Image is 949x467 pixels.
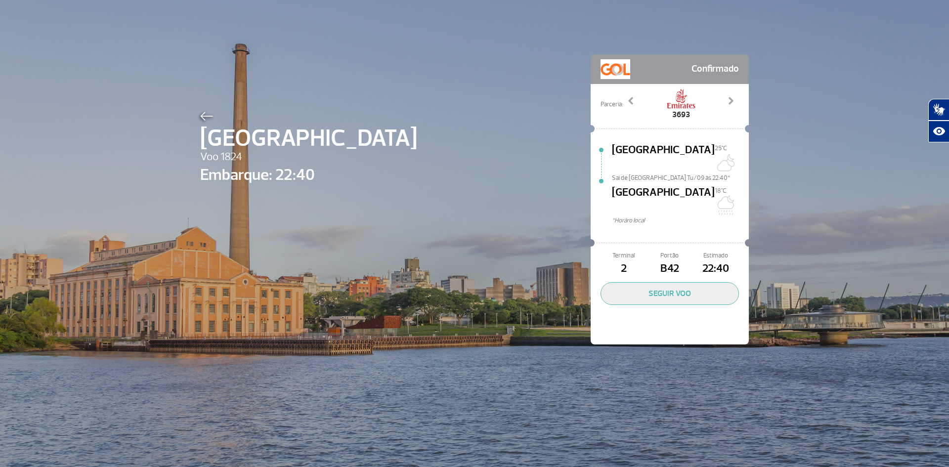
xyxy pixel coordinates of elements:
span: [GEOGRAPHIC_DATA] [612,184,715,216]
span: Parceria: [601,100,623,109]
span: 22:40 [693,260,739,277]
span: Confirmado [691,59,739,79]
span: [GEOGRAPHIC_DATA] [200,121,417,156]
span: B42 [647,260,692,277]
span: Sai de [GEOGRAPHIC_DATA] Tu/09 às 22:40* [612,173,749,180]
span: 3693 [666,109,696,121]
button: Abrir tradutor de língua de sinais. [928,99,949,121]
span: 25°C [715,144,727,152]
img: Algumas nuvens [715,153,734,172]
span: Estimado [693,251,739,260]
img: Chuvoso [715,195,734,215]
span: [GEOGRAPHIC_DATA] [612,142,715,173]
span: Terminal [601,251,647,260]
span: *Horáro local [612,216,749,225]
button: Abrir recursos assistivos. [928,121,949,142]
span: 18°C [715,187,727,195]
button: SEGUIR VOO [601,282,739,305]
span: Portão [647,251,692,260]
div: Plugin de acessibilidade da Hand Talk. [928,99,949,142]
span: Embarque: 22:40 [200,163,417,187]
span: Voo 1824 [200,149,417,166]
span: 2 [601,260,647,277]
